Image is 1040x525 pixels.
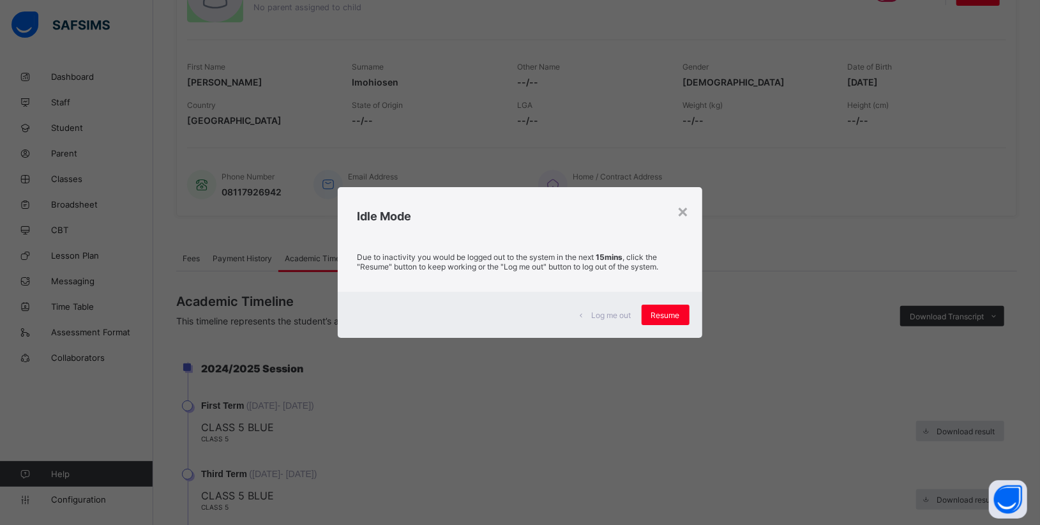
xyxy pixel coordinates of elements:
[357,209,682,223] h2: Idle Mode
[677,200,690,222] div: ×
[596,252,622,262] strong: 15mins
[651,310,680,320] span: Resume
[592,310,631,320] span: Log me out
[357,252,682,271] p: Due to inactivity you would be logged out to the system in the next , click the "Resume" button t...
[989,480,1027,519] button: Open asap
